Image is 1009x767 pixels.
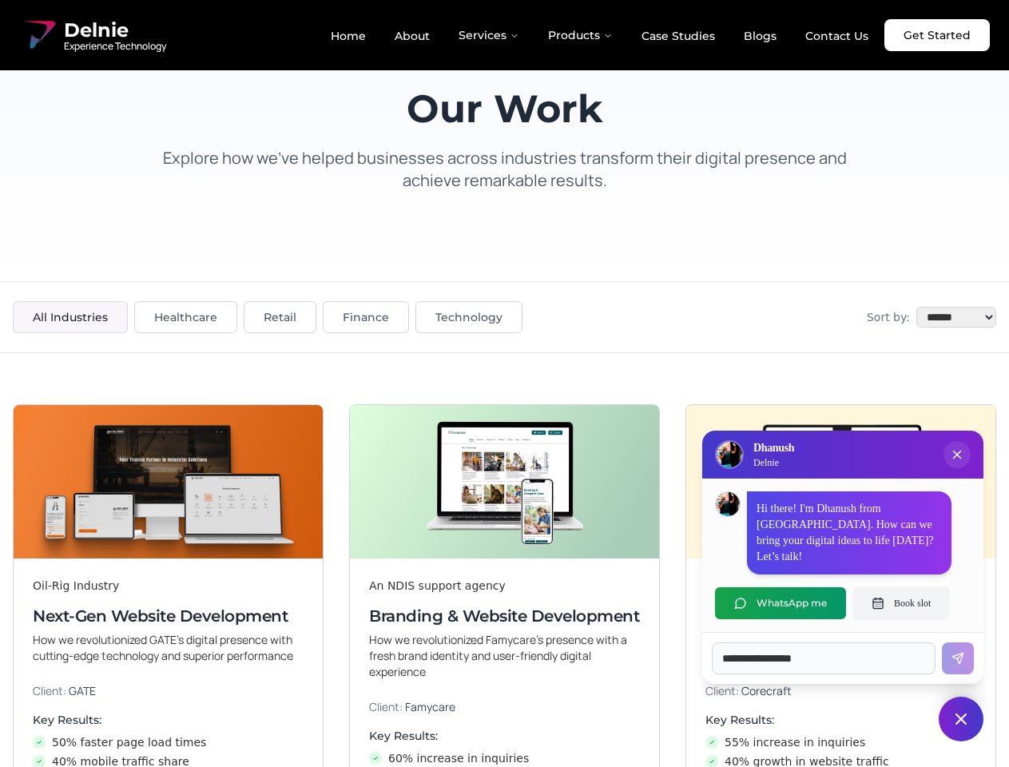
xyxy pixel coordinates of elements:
[33,632,304,664] p: How we revolutionized GATE’s digital presence with cutting-edge technology and superior performance
[64,40,166,53] span: Experience Technology
[244,301,316,333] button: Retail
[318,19,881,51] nav: Main
[318,22,379,50] a: Home
[793,22,881,50] a: Contact Us
[369,605,640,627] h3: Branding & Website Development
[753,456,794,469] p: Delnie
[147,147,863,192] p: Explore how we've helped businesses across industries transform their digital presence and achiev...
[134,301,237,333] button: Healthcare
[19,16,166,54] a: Delnie Logo Full
[884,19,990,51] a: Get Started
[33,578,304,594] div: Oil-Rig Industry
[757,501,942,565] p: Hi there! I'm Dhanush from [GEOGRAPHIC_DATA]. How can we bring your digital ideas to life [DATE]?...
[753,440,794,456] h3: Dhanush
[867,309,910,325] span: Sort by:
[33,734,304,750] li: 50% faster page load times
[13,301,128,333] button: All Industries
[69,683,96,698] span: GATE
[64,18,166,43] span: Delnie
[369,750,640,766] li: 60% increase in inquiries
[369,578,640,594] div: An NDIS support agency
[715,587,846,619] button: WhatsApp me
[14,405,323,558] img: Next-Gen Website Development
[369,699,640,715] p: Client:
[33,605,304,627] h3: Next-Gen Website Development
[147,89,863,128] h1: Our Work
[350,405,659,558] img: Branding & Website Development
[19,16,58,54] img: Delnie Logo
[629,22,728,50] a: Case Studies
[731,22,789,50] a: Blogs
[717,442,742,467] img: Delnie Logo
[446,19,532,51] button: Services
[705,734,976,750] li: 55% increase in inquiries
[33,683,304,699] p: Client:
[382,22,443,50] a: About
[323,301,409,333] button: Finance
[369,728,640,744] h4: Key Results:
[716,492,740,516] img: Dhanush
[369,632,640,680] p: How we revolutionized Famycare’s presence with a fresh brand identity and user-friendly digital e...
[535,19,626,51] button: Products
[943,441,971,468] button: Close chat popup
[415,301,522,333] button: Technology
[852,587,950,619] button: Book slot
[405,699,455,714] span: Famycare
[686,405,995,558] img: Digital & Brand Revamp
[33,712,304,728] h4: Key Results:
[939,697,983,741] button: Close chat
